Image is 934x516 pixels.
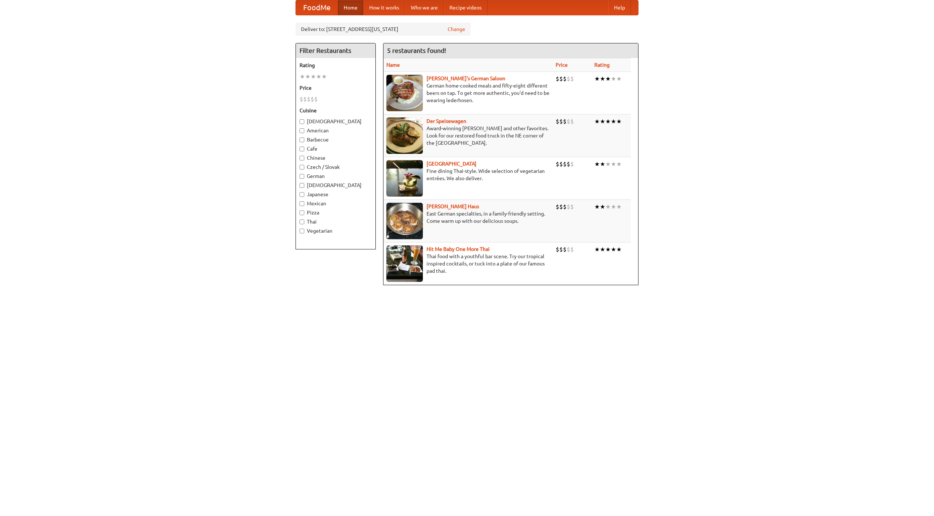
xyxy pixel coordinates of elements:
li: $ [310,95,314,103]
ng-pluralize: 5 restaurants found! [387,47,446,54]
li: $ [307,95,310,103]
li: ★ [611,117,616,125]
a: Der Speisewagen [427,118,466,124]
li: $ [556,75,559,83]
h4: Filter Restaurants [296,43,375,58]
li: $ [559,203,563,211]
label: American [300,127,372,134]
input: American [300,128,304,133]
li: ★ [594,203,600,211]
input: Thai [300,220,304,224]
h5: Price [300,84,372,92]
p: German home-cooked meals and fifty-eight different beers on tap. To get more authentic, you'd nee... [386,82,550,104]
input: Czech / Slovak [300,165,304,170]
li: ★ [300,73,305,81]
input: Chinese [300,156,304,160]
label: Czech / Slovak [300,163,372,171]
li: $ [314,95,318,103]
li: $ [559,245,563,253]
input: Pizza [300,210,304,215]
label: Japanese [300,191,372,198]
h5: Cuisine [300,107,372,114]
li: $ [567,160,570,168]
label: Vegetarian [300,227,372,234]
a: [PERSON_NAME] Haus [427,203,479,209]
li: ★ [600,203,605,211]
label: [DEMOGRAPHIC_DATA] [300,118,372,125]
label: Thai [300,218,372,225]
p: East German specialties, in a family-friendly setting. Come warm up with our delicious soups. [386,210,550,225]
li: ★ [605,160,611,168]
label: German [300,172,372,180]
a: Hit Me Baby One More Thai [427,246,490,252]
li: ★ [600,117,605,125]
li: ★ [611,245,616,253]
li: ★ [600,160,605,168]
img: kohlhaus.jpg [386,203,423,239]
a: [GEOGRAPHIC_DATA] [427,161,476,167]
p: Fine dining Thai-style. Wide selection of vegetarian entrées. We also deliver. [386,167,550,182]
li: $ [567,245,570,253]
li: $ [563,203,567,211]
li: $ [570,203,574,211]
li: ★ [605,117,611,125]
li: $ [567,75,570,83]
li: $ [559,75,563,83]
li: ★ [594,160,600,168]
li: ★ [611,75,616,83]
li: ★ [316,73,321,81]
li: $ [563,75,567,83]
li: $ [570,245,574,253]
p: Thai food with a youthful bar scene. Try our tropical inspired cocktails, or tuck into a plate of... [386,253,550,275]
a: Name [386,62,400,68]
label: Barbecue [300,136,372,143]
input: Barbecue [300,137,304,142]
a: Change [448,26,465,33]
input: Cafe [300,147,304,151]
li: $ [300,95,303,103]
a: Help [608,0,631,15]
li: ★ [616,117,622,125]
li: $ [567,117,570,125]
li: $ [559,117,563,125]
label: Mexican [300,200,372,207]
label: Cafe [300,145,372,152]
li: ★ [616,203,622,211]
input: [DEMOGRAPHIC_DATA] [300,119,304,124]
li: ★ [600,75,605,83]
li: $ [559,160,563,168]
li: $ [303,95,307,103]
div: Deliver to: [STREET_ADDRESS][US_STATE] [296,23,471,36]
li: $ [570,160,574,168]
li: ★ [605,245,611,253]
input: Mexican [300,201,304,206]
li: $ [556,245,559,253]
li: ★ [616,160,622,168]
label: Pizza [300,209,372,216]
li: ★ [616,75,622,83]
li: ★ [611,160,616,168]
li: ★ [321,73,327,81]
a: [PERSON_NAME]'s German Saloon [427,75,505,81]
li: ★ [600,245,605,253]
li: ★ [594,117,600,125]
li: ★ [605,75,611,83]
a: Recipe videos [444,0,487,15]
a: Home [338,0,363,15]
li: ★ [594,245,600,253]
li: ★ [611,203,616,211]
p: Award-winning [PERSON_NAME] and other favorites. Look for our restored food truck in the NE corne... [386,125,550,147]
img: esthers.jpg [386,75,423,111]
li: $ [556,117,559,125]
a: Who we are [405,0,444,15]
li: ★ [605,203,611,211]
li: $ [556,160,559,168]
li: ★ [616,245,622,253]
h5: Rating [300,62,372,69]
input: [DEMOGRAPHIC_DATA] [300,183,304,188]
input: Vegetarian [300,229,304,233]
li: $ [567,203,570,211]
li: $ [570,117,574,125]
